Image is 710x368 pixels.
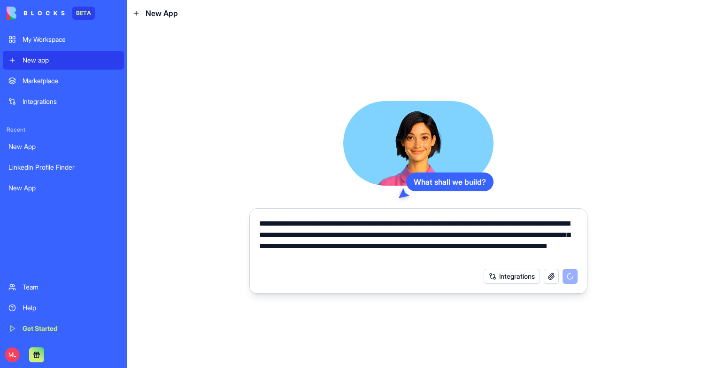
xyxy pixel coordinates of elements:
[3,298,124,317] a: Help
[8,142,118,151] div: New App
[23,282,118,292] div: Team
[23,35,118,44] div: My Workspace
[3,30,124,49] a: My Workspace
[146,8,178,19] span: New App
[3,179,124,197] a: New App
[3,137,124,156] a: New App
[3,92,124,111] a: Integrations
[8,163,118,172] div: LinkedIn Profile Finder
[5,347,20,362] span: ML
[3,319,124,338] a: Get Started
[3,158,124,177] a: LinkedIn Profile Finder
[23,97,118,106] div: Integrations
[7,7,65,20] img: logo
[3,51,124,70] a: New app
[3,126,124,133] span: Recent
[23,55,118,65] div: New app
[3,71,124,90] a: Marketplace
[23,303,118,313] div: Help
[23,76,118,86] div: Marketplace
[406,172,494,191] div: What shall we build?
[484,269,540,284] button: Integrations
[23,324,118,333] div: Get Started
[8,183,118,193] div: New App
[3,278,124,297] a: Team
[7,7,95,20] a: BETA
[72,7,95,20] div: BETA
